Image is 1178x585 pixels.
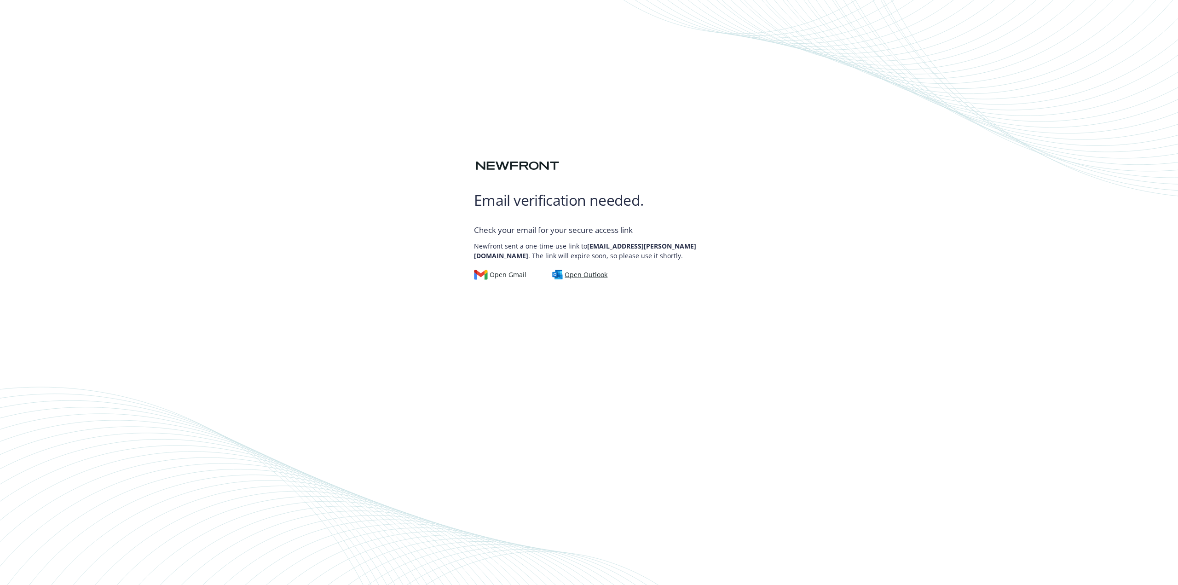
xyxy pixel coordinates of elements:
[552,270,608,280] div: Open Outlook
[474,191,704,209] h1: Email verification needed.
[552,270,615,280] a: Open Outlook
[474,242,696,260] b: [EMAIL_ADDRESS][PERSON_NAME][DOMAIN_NAME]
[474,158,561,174] img: Newfront logo
[474,270,534,280] a: Open Gmail
[474,224,704,236] div: Check your email for your secure access link
[552,270,563,280] img: outlook-logo.svg
[474,237,704,261] p: Newfront sent a one-time-use link to . The link will expire soon, so please use it shortly.
[474,270,526,280] div: Open Gmail
[474,270,488,280] img: gmail-logo.svg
